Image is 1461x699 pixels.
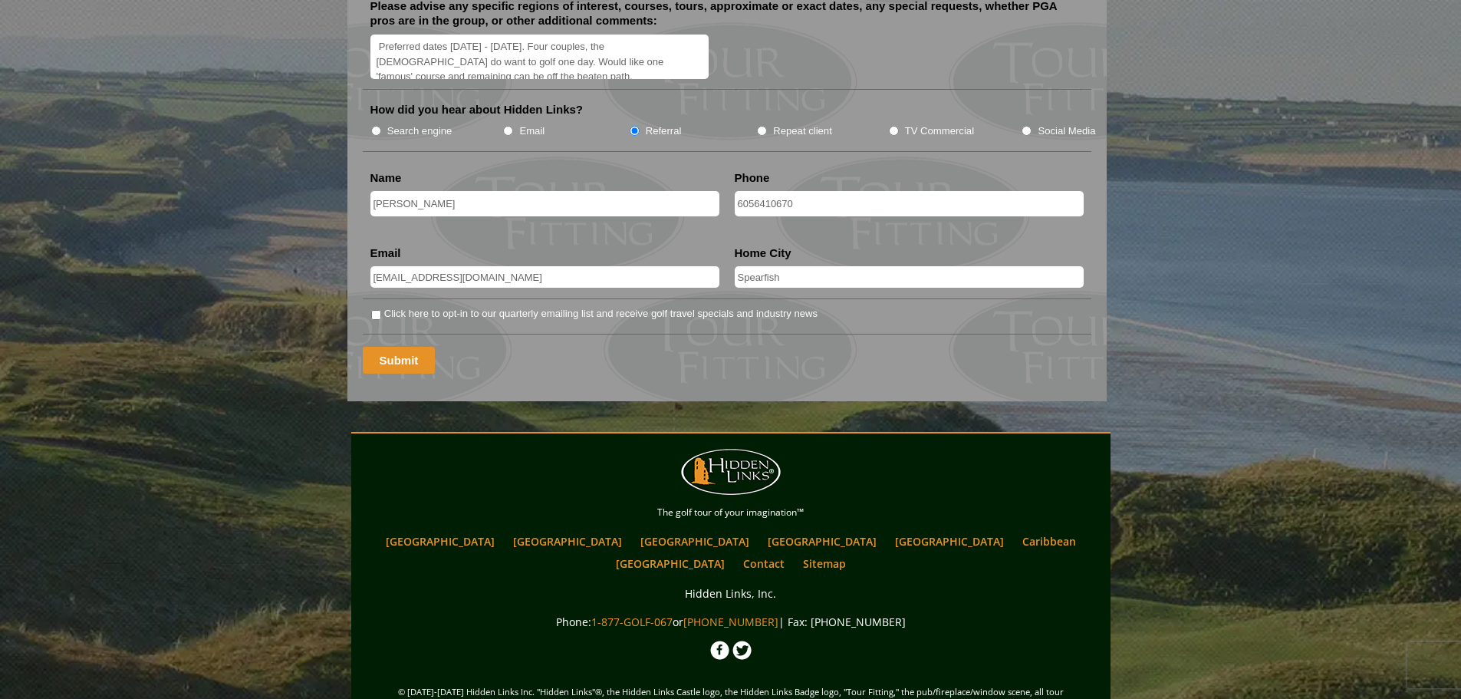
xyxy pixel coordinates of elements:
img: Facebook [710,641,729,660]
p: Hidden Links, Inc. [355,584,1107,603]
a: Sitemap [795,552,854,575]
a: [GEOGRAPHIC_DATA] [760,530,884,552]
label: How did you hear about Hidden Links? [370,102,584,117]
a: [GEOGRAPHIC_DATA] [505,530,630,552]
label: Repeat client [773,124,832,139]
img: npw-badge-icon-locked.svg [696,178,708,190]
a: [GEOGRAPHIC_DATA] [378,530,502,552]
textarea: Preferred dates [DATE] - [DATE]. Four couples, the [DEMOGRAPHIC_DATA] do want to golf one day. Wo... [370,35,709,80]
label: Name [370,170,402,186]
label: Email [370,246,401,261]
img: Twitter [732,641,752,660]
label: Social Media [1038,124,1095,139]
a: 1-877-GOLF-067 [591,615,673,629]
input: Submit [363,347,436,374]
a: [GEOGRAPHIC_DATA] [887,530,1012,552]
label: Search engine [387,124,452,139]
label: TV Commercial [905,124,974,139]
a: Caribbean [1015,530,1084,552]
label: Email [519,124,545,139]
p: The golf tour of your imagination™ [355,504,1107,521]
a: [GEOGRAPHIC_DATA] [633,530,757,552]
label: Home City [735,246,791,261]
a: Contact [735,552,792,575]
p: Phone: or | Fax: [PHONE_NUMBER] [355,612,1107,631]
label: Phone [735,170,770,186]
a: [GEOGRAPHIC_DATA] [608,552,732,575]
a: [PHONE_NUMBER] [683,615,778,629]
label: Click here to opt-in to our quarterly emailing list and receive golf travel specials and industry... [384,306,818,321]
label: Referral [646,124,682,139]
